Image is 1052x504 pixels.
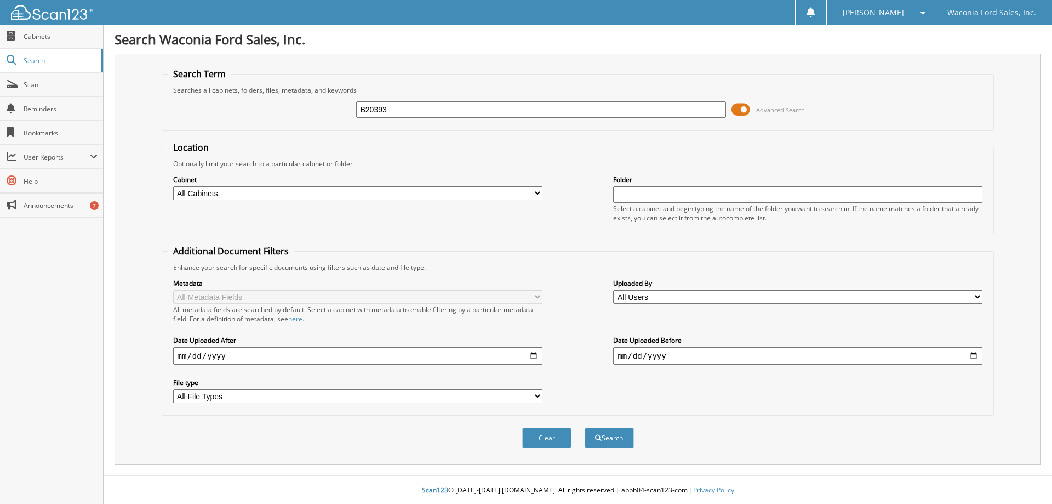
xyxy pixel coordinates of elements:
span: Advanced Search [756,106,805,114]
div: Searches all cabinets, folders, files, metadata, and keywords [168,86,988,95]
h1: Search Waconia Ford Sales, Inc. [115,30,1041,48]
span: Cabinets [24,32,98,41]
span: Reminders [24,104,98,114]
label: Uploaded By [613,279,982,288]
span: Search [24,56,96,65]
span: Bookmarks [24,128,98,138]
span: [PERSON_NAME] [843,9,904,16]
legend: Search Term [168,68,231,80]
img: scan123-logo-white.svg [11,5,93,20]
label: Cabinet [173,175,542,184]
label: Folder [613,175,982,184]
div: Enhance your search for specific documents using filters such as date and file type. [168,263,988,272]
legend: Additional Document Filters [168,245,294,257]
span: Scan [24,80,98,89]
input: start [173,347,542,365]
label: Date Uploaded Before [613,336,982,345]
div: Select a cabinet and begin typing the name of the folder you want to search in. If the name match... [613,204,982,223]
span: Help [24,177,98,186]
span: User Reports [24,152,90,162]
button: Search [585,428,634,448]
a: Privacy Policy [693,485,734,495]
div: © [DATE]-[DATE] [DOMAIN_NAME]. All rights reserved | appb04-scan123-com | [104,477,1052,504]
span: Announcements [24,201,98,210]
legend: Location [168,141,214,154]
input: end [613,347,982,365]
div: All metadata fields are searched by default. Select a cabinet with metadata to enable filtering b... [173,305,542,324]
label: Metadata [173,279,542,288]
label: Date Uploaded After [173,336,542,345]
div: 7 [90,201,99,210]
label: File type [173,378,542,387]
div: Optionally limit your search to a particular cabinet or folder [168,159,988,168]
button: Clear [522,428,571,448]
span: Scan123 [422,485,448,495]
a: here [288,314,302,324]
span: Waconia Ford Sales, Inc. [947,9,1036,16]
